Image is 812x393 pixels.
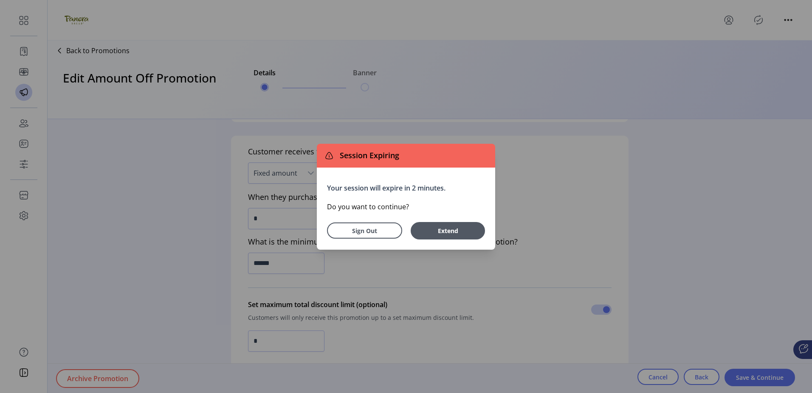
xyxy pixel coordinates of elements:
span: Sign Out [338,226,391,235]
p: Your session will expire in 2 minutes. [327,183,485,193]
span: Session Expiring [336,150,399,161]
span: Extend [415,226,481,235]
button: Extend [411,222,485,239]
button: Sign Out [327,222,402,239]
p: Do you want to continue? [327,202,485,212]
